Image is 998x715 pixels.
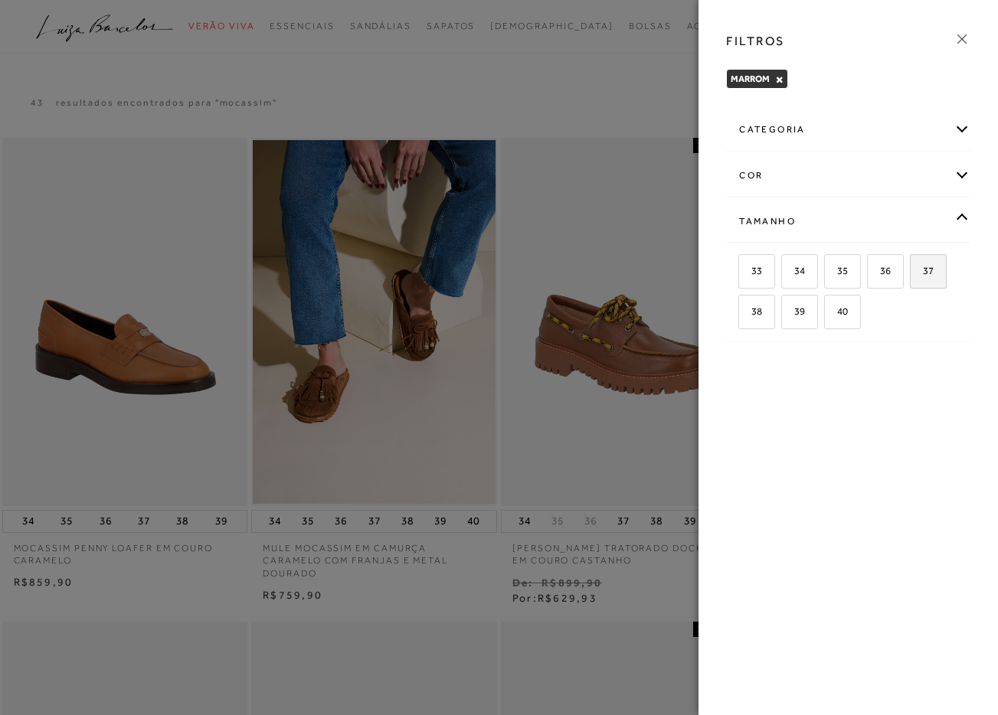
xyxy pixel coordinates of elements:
[826,265,848,276] span: 35
[736,266,751,281] input: 33
[869,265,891,276] span: 36
[911,265,934,276] span: 37
[779,306,794,322] input: 39
[726,32,785,50] h3: FILTROS
[731,73,770,84] span: MARROM
[736,306,751,322] input: 38
[826,305,848,317] span: 40
[740,305,762,317] span: 38
[822,306,837,322] input: 40
[783,265,805,276] span: 34
[775,74,784,85] button: MARROM Close
[727,201,970,242] div: Tamanho
[779,266,794,281] input: 34
[783,305,805,317] span: 39
[727,109,970,150] div: categoria
[727,155,970,196] div: cor
[908,266,923,281] input: 37
[740,265,762,276] span: 33
[822,266,837,281] input: 35
[865,266,880,281] input: 36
